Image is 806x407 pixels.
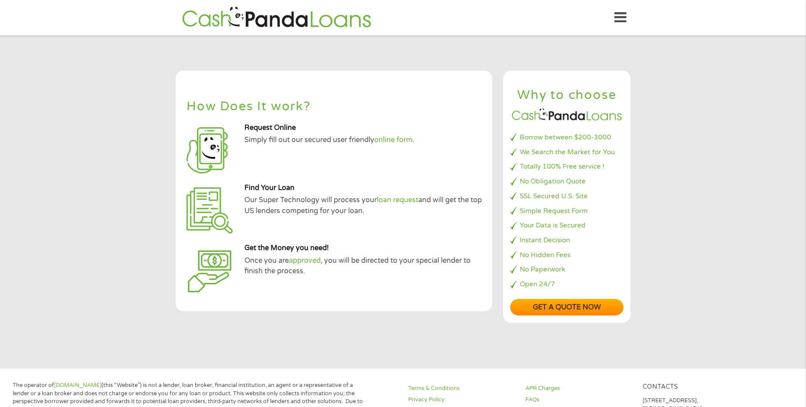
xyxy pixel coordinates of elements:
[408,396,515,404] a: Privacy Policy
[525,396,632,404] a: FAQs
[244,255,485,277] p: Once you are , you will be directed to your special lender to finish the process.
[510,299,623,316] a: Get a quote now
[510,87,623,103] h2: Why to choose
[244,123,485,132] h5: Request Online
[244,244,485,253] h5: Get the Money you need!
[510,265,623,275] li: No Paperwork
[510,176,623,187] li: No Obligation Quote
[643,383,749,391] h4: Contacts
[186,248,233,294] img: applying for advance loan
[244,135,485,145] p: Simply fill out our secured user friendly .
[510,162,623,172] li: Totally 100% Free service !
[510,220,623,231] li: Your Data is Secured
[179,5,374,30] img: GetLoanNow Logo
[244,183,485,193] h5: Find Your Loan
[510,279,623,289] li: Open 24/7
[510,235,623,245] li: Instant Decision
[54,382,102,389] a: [DOMAIN_NAME]
[186,100,481,113] h2: How Does It work?
[408,384,515,393] a: Terms & Conditions
[289,256,321,265] a: approved
[510,132,623,142] li: Borrow between $200-3000
[186,187,233,234] img: Apply for an installment loan
[186,127,233,173] img: Apply for a payday loan
[374,136,413,144] a: online form
[525,384,632,393] a: APR Charges
[510,191,623,201] li: SSL Secured U.S. Site
[510,206,623,216] li: Simple Request Form
[510,250,623,260] li: No Hidden Fees
[377,196,418,204] a: loan request
[510,147,623,157] li: We Search the Market for You
[244,195,485,216] p: Our Super Technology will process your and will get the top US lenders competing for your loan.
